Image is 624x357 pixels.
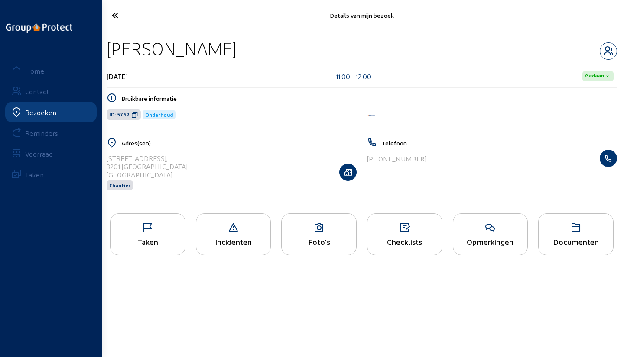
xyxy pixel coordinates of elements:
[107,72,128,80] div: [DATE]
[187,12,537,19] div: Details van mijn bezoek
[25,108,56,116] div: Bezoeken
[585,73,604,80] span: Gedaan
[121,139,357,147] h5: Adres(sen)
[367,114,376,117] img: Aqua Protect
[107,38,237,60] div: [PERSON_NAME]
[5,164,97,185] a: Taken
[5,122,97,143] a: Reminders
[367,154,426,163] div: [PHONE_NUMBER]
[121,95,617,102] h5: Bruikbare informatie
[196,237,271,246] div: Incidenten
[336,72,371,80] div: 11:00 - 12:00
[5,102,97,122] a: Bezoeken
[145,112,173,118] span: Onderhoud
[110,237,185,246] div: Taken
[5,81,97,102] a: Contact
[107,154,188,162] div: [STREET_ADDRESS],
[109,182,130,188] span: Chantier
[107,170,188,179] div: [GEOGRAPHIC_DATA]
[109,111,130,118] span: ID: 5762
[25,170,44,179] div: Taken
[25,87,49,96] div: Contact
[107,162,188,170] div: 3201 [GEOGRAPHIC_DATA]
[25,129,58,137] div: Reminders
[367,237,442,246] div: Checklists
[5,143,97,164] a: Voorraad
[382,139,617,147] h5: Telefoon
[25,150,53,158] div: Voorraad
[539,237,613,246] div: Documenten
[6,23,72,33] img: logo-oneline.png
[5,60,97,81] a: Home
[25,67,44,75] div: Home
[453,237,528,246] div: Opmerkingen
[282,237,356,246] div: Foto's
